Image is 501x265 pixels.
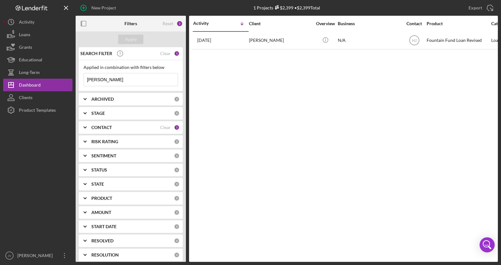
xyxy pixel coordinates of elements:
[80,51,112,56] b: SEARCH FILTER
[91,196,112,201] b: PRODUCT
[3,28,72,41] button: Loans
[19,28,30,42] div: Loans
[91,182,104,187] b: STATE
[8,254,11,257] text: JV
[91,2,116,14] div: New Project
[174,153,180,159] div: 0
[249,32,312,49] div: [PERSON_NAME]
[174,181,180,187] div: 0
[118,35,143,44] button: Apply
[174,167,180,173] div: 0
[273,5,293,10] div: $2,399
[160,125,171,130] div: Clear
[253,5,320,10] div: 1 Projects • $2,399 Total
[91,167,107,172] b: STATUS
[174,195,180,201] div: 0
[174,51,180,56] div: 1
[91,238,113,243] b: RESOLVED
[462,2,498,14] button: Export
[174,110,180,116] div: 0
[249,21,312,26] div: Client
[427,32,490,49] div: Fountain Fund Loan Revised
[19,54,42,68] div: Educational
[469,2,482,14] div: Export
[91,97,114,102] b: ARCHIVED
[427,21,490,26] div: Product
[160,51,171,56] div: Clear
[91,153,116,158] b: SENTIMENT
[3,66,72,79] button: Long-Term
[174,224,180,229] div: 0
[91,111,105,116] b: STAGE
[412,38,417,43] text: HJ
[480,237,495,252] div: Open Intercom Messenger
[174,139,180,144] div: 0
[338,32,401,49] div: N/A
[19,41,32,55] div: Grants
[125,35,137,44] div: Apply
[3,54,72,66] button: Educational
[338,21,401,26] div: Business
[76,2,122,14] button: New Project
[193,21,221,26] div: Activity
[174,252,180,258] div: 0
[3,16,72,28] button: Activity
[19,16,34,30] div: Activity
[176,20,183,27] div: 2
[91,125,112,130] b: CONTACT
[314,21,337,26] div: Overview
[124,21,137,26] b: Filters
[19,79,41,93] div: Dashboard
[91,252,119,257] b: RESOLUTION
[197,38,211,43] time: 2025-09-09 20:11
[174,125,180,130] div: 1
[83,65,178,70] div: Applied in combination with filters below
[91,139,118,144] b: RISK RATING
[19,66,40,80] div: Long-Term
[91,210,111,215] b: AMOUNT
[3,91,72,104] button: Clients
[19,104,56,118] div: Product Templates
[402,21,426,26] div: Contact
[174,210,180,215] div: 0
[174,238,180,244] div: 0
[3,79,72,91] button: Dashboard
[174,96,180,102] div: 0
[3,104,72,116] button: Product Templates
[3,41,72,54] button: Grants
[3,249,72,262] button: JV[PERSON_NAME]
[16,249,57,263] div: [PERSON_NAME]
[91,224,117,229] b: START DATE
[19,91,32,105] div: Clients
[163,21,173,26] div: Reset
